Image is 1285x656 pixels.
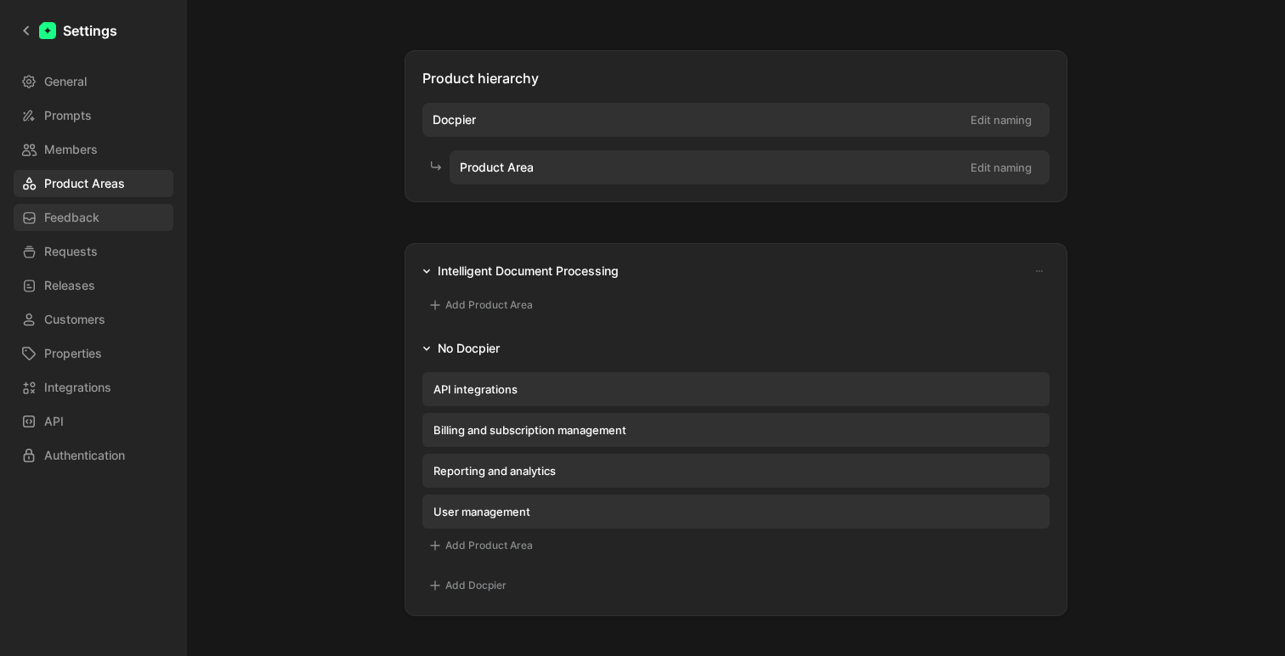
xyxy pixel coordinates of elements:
a: API [14,408,173,435]
a: Properties [14,340,173,367]
span: General [44,71,87,92]
a: Members [14,136,173,163]
span: API [44,411,64,432]
button: Billing and subscription management [422,413,1050,447]
span: Product hierarchy [422,70,539,87]
a: Customers [14,306,173,333]
div: No Docpier [438,338,500,359]
span: Prompts [44,105,92,126]
button: Edit naming [963,108,1039,132]
button: Intelligent Document Processing [416,261,626,281]
button: Add Product Area [422,535,539,556]
span: Authentication [44,445,125,466]
a: Product Areas [14,170,173,197]
button: Add Product Area [422,295,539,315]
button: No Docpier [416,338,507,359]
span: Reporting and analytics [433,463,556,478]
span: Docpier [433,110,476,130]
button: Add Docpier [422,575,512,596]
span: Integrations [44,377,111,398]
span: Releases [44,275,95,296]
a: General [14,68,173,95]
span: Properties [44,343,102,364]
a: Prompts [14,102,173,129]
a: Feedback [14,204,173,231]
a: Settings [14,14,124,48]
span: User management [433,504,530,519]
a: Authentication [14,442,173,469]
span: Customers [44,309,105,330]
span: Feedback [44,207,99,228]
button: User management [422,495,1050,529]
button: Reporting and analytics [422,454,1050,488]
button: API integrations [422,372,1050,406]
span: Product Area [460,157,534,178]
span: Billing and subscription management [433,422,626,438]
span: Requests [44,241,98,262]
span: Product Areas [44,173,125,194]
span: Members [44,139,98,160]
a: Requests [14,238,173,265]
div: Intelligent Document Processing [438,261,619,281]
a: Releases [14,272,173,299]
span: API integrations [433,382,518,397]
button: Edit naming [963,156,1039,179]
h1: Settings [63,20,117,41]
a: Integrations [14,374,173,401]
